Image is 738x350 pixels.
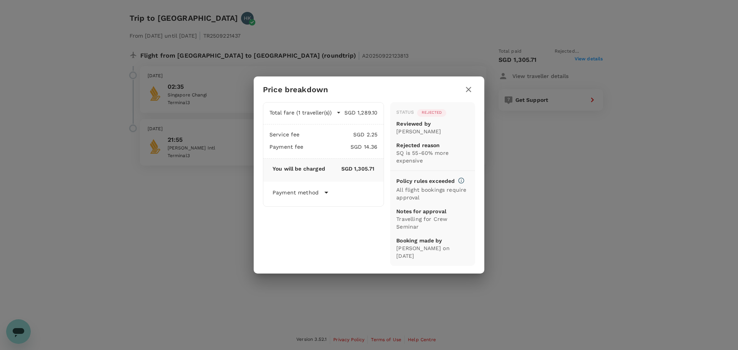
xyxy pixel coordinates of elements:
p: Service fee [269,131,300,138]
p: Reviewed by [396,120,469,128]
p: Policy rules exceeded [396,177,455,185]
p: SGD 14.36 [304,143,378,151]
p: You will be charged [273,165,325,173]
p: Payment method [273,189,319,196]
p: Notes for approval [396,207,469,215]
p: Booking made by [396,237,469,244]
p: SGD 2.25 [300,131,378,138]
p: Rejected reason [396,141,469,149]
span: Rejected [417,110,446,115]
p: SQ is 55-60% more expensive [396,149,469,164]
p: [PERSON_NAME] [396,128,469,135]
div: Status [396,109,414,116]
p: All flight bookings require approval [396,186,469,201]
h6: Price breakdown [263,83,328,96]
p: Payment fee [269,143,304,151]
p: [PERSON_NAME] on [DATE] [396,244,469,260]
p: Total fare (1 traveller(s)) [269,109,332,116]
p: SGD 1,289.10 [341,109,377,116]
p: SGD 1,305.71 [325,165,374,173]
button: Total fare (1 traveller(s)) [269,109,341,116]
p: Travelling for Crew Seminar [396,215,469,231]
